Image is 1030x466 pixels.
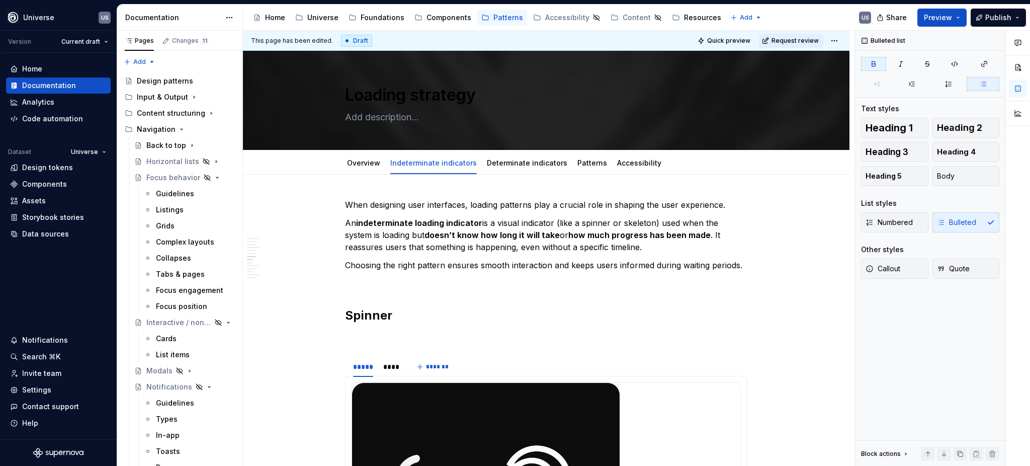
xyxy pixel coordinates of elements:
button: Help [6,415,111,431]
div: Collapses [156,253,191,263]
a: Notifications [130,379,238,395]
button: Request review [759,34,823,48]
div: Grids [156,221,175,231]
a: Home [6,61,111,77]
img: 87d06435-c97f-426c-aa5d-5eb8acd3d8b3.png [7,12,19,24]
span: Quick preview [707,37,750,45]
div: Help [22,418,38,428]
strong: doesn’t know how long it will take [424,230,560,240]
div: Block actions [861,450,901,458]
span: Heading 3 [866,147,908,157]
div: Components [426,13,471,23]
strong: how much progress has been made [568,230,711,240]
div: Pages [125,37,154,45]
div: Types [156,414,178,424]
div: Guidelines [156,398,194,408]
div: Version [8,38,31,46]
a: Storybook stories [6,209,111,225]
div: Accessibility [545,13,589,23]
a: Content [607,10,666,26]
a: Indeterminate indicators [390,159,477,167]
a: Listings [140,202,238,218]
div: Tabs & pages [156,269,205,279]
a: Data sources [6,226,111,242]
a: Components [6,176,111,192]
button: Share [872,9,913,27]
div: Settings [22,385,51,395]
div: Invite team [22,368,61,378]
div: Changes [172,37,209,45]
span: 11 [201,37,209,45]
button: Heading 5 [861,166,928,186]
div: Indeterminate indicators [386,152,481,173]
a: Universe [291,10,342,26]
div: Dataset [8,148,31,156]
div: Home [265,13,285,23]
svg: Supernova Logo [33,448,83,458]
div: Modals [146,366,173,376]
button: Body [932,166,1000,186]
div: Universe [307,13,338,23]
div: Block actions [861,447,910,461]
a: Determinate indicators [487,159,567,167]
span: Callout [866,264,900,274]
button: Search ⌘K [6,349,111,365]
span: Preview [924,13,952,23]
div: Foundations [361,13,404,23]
div: Draft [341,35,372,47]
button: Callout [861,259,928,279]
a: Cards [140,331,238,347]
div: Components [22,179,67,189]
div: Universe [23,13,54,23]
a: Design tokens [6,160,111,176]
span: Request review [771,37,819,45]
button: Add [727,11,765,25]
div: Navigation [121,121,238,137]
span: This page has been edited. [251,37,333,45]
div: Search ⌘K [22,352,60,362]
a: Resources [668,10,725,26]
div: Patterns [573,152,611,173]
a: Grids [140,218,238,234]
button: Current draft [57,35,113,49]
a: Patterns [477,10,527,26]
p: An is a visual indicator (like a spinner or skeleton) used when the system is loading but or . It... [345,217,747,253]
a: Design patterns [121,73,238,89]
div: Contact support [22,402,79,412]
span: Heading 4 [937,147,976,157]
a: In-app [140,427,238,443]
button: Preview [917,9,967,27]
div: Toasts [156,446,180,456]
button: UniverseUS [2,7,115,28]
button: Contact support [6,399,111,415]
div: Cards [156,334,177,344]
button: Quick preview [695,34,755,48]
span: Add [133,58,146,66]
div: Page tree [249,8,725,28]
h2: Spinner [345,307,747,324]
button: Numbered [861,212,928,232]
a: Toasts [140,443,238,459]
p: When designing user interfaces, loading patterns play a crucial role in shaping the user experience. [345,199,747,211]
span: Heading 2 [937,123,982,133]
span: Body [937,171,955,181]
div: Navigation [137,124,176,134]
a: Documentation [6,77,111,94]
a: Home [249,10,289,26]
div: List styles [861,198,897,208]
a: Code automation [6,111,111,127]
div: Code automation [22,114,83,124]
div: Analytics [22,97,54,107]
div: Overview [343,152,384,173]
span: Publish [985,13,1011,23]
span: Universe [71,148,98,156]
span: Current draft [61,38,100,46]
div: Focus behavior [146,173,200,183]
a: Back to top [130,137,238,153]
textarea: Loading strategy [343,83,745,107]
strong: indeterminate loading indicator [356,218,482,228]
a: Guidelines [140,186,238,202]
div: Content structuring [121,105,238,121]
a: List items [140,347,238,363]
a: Foundations [345,10,408,26]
